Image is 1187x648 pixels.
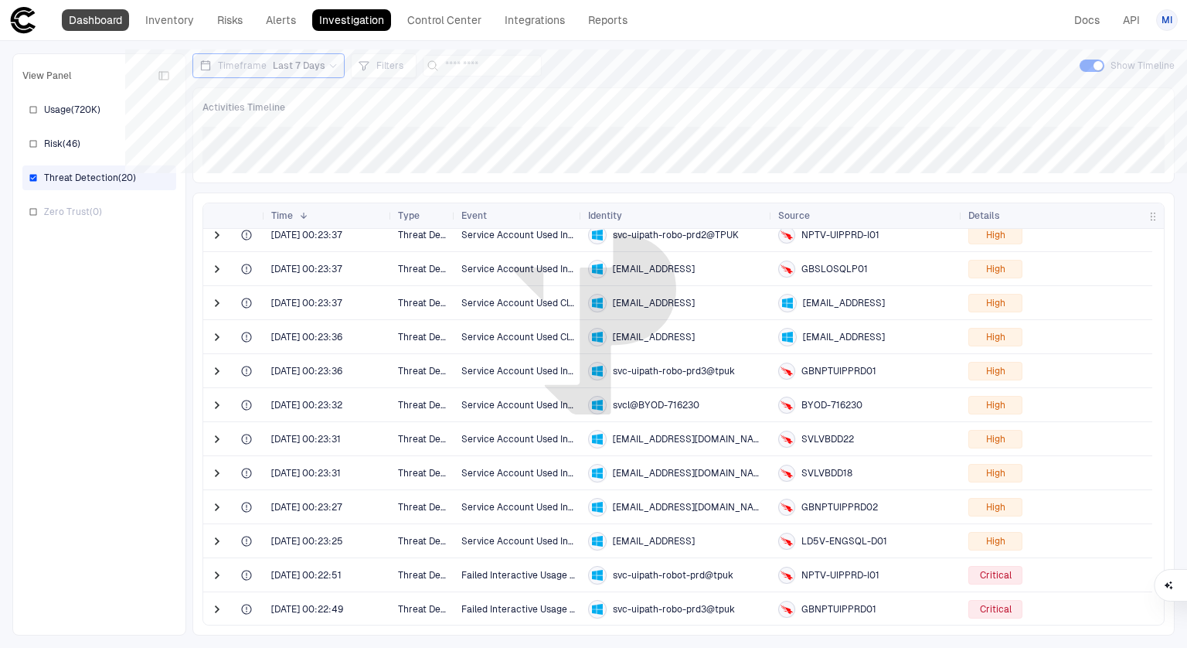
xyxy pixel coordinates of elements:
span: Activities Timeline [202,101,285,114]
span: svcl@BYOD-716230 [613,399,699,411]
span: Threat Detection [398,560,449,591]
span: Service Account Used Interactively [461,400,615,411]
span: MI [1161,14,1172,26]
span: High [986,331,1005,343]
span: Type [398,210,420,222]
span: High [986,467,1005,479]
div: Crowdstrike [781,229,793,241]
span: Service Account Used Interactively [461,366,615,377]
span: Service Account Used Interactively [461,502,615,513]
span: Threat Detection [398,492,449,523]
span: NPTV-UIPPRD-I01 [801,569,879,581]
span: svc-uipath-robot-prd@tpuk [613,569,733,581]
span: Event [461,210,487,222]
div: 8/20/2025 06:23:32 (GMT+00:00 UTC) [271,399,342,411]
span: Service Account Used Interactively [461,536,615,547]
span: High [986,229,1005,241]
span: Service Account Used Interactively [461,434,615,445]
div: 8/20/2025 06:23:25 (GMT+00:00 UTC) [271,535,343,547]
div: 8/20/2025 06:23:31 (GMT+00:00 UTC) [271,467,341,479]
div: Crowdstrike [781,433,793,445]
span: [DATE] 00:23:27 [271,501,342,513]
span: Filters [376,60,403,72]
a: API [1116,9,1147,31]
a: Investigation [312,9,391,31]
span: Service Account Used Interactively [461,468,615,479]
span: High [986,297,1005,309]
span: [DATE] 00:23:37 [271,263,342,275]
span: [DATE] 00:23:25 [271,535,343,547]
span: High [986,535,1005,547]
span: Threat Detection [398,254,449,285]
span: Threat Detection [398,458,449,489]
span: BYOD-716230 [801,399,862,411]
span: Threat Detection [398,356,449,387]
span: [EMAIL_ADDRESS][DOMAIN_NAME] [613,501,766,513]
span: Threat Detection [398,424,449,455]
span: [DATE] 00:22:51 [271,569,342,581]
span: [EMAIL_ADDRESS] [803,297,885,309]
div: Crowdstrike [781,569,793,581]
span: Failed Interactive Usage of Service Account [461,570,654,581]
span: [EMAIL_ADDRESS] [613,331,695,343]
div: 8/20/2025 06:23:37 (GMT+00:00 UTC) [271,229,342,241]
div: 8/20/2025 06:23:37 (GMT+00:00 UTC) [271,263,342,275]
span: SVLVBDD18 [801,467,852,479]
span: Show Timeline [1110,60,1175,72]
span: Failed Interactive Usage of Service Account [461,604,654,615]
span: Threat Detection [398,390,449,421]
span: Critical [980,569,1012,581]
div: Crowdstrike [781,399,793,411]
div: 8/20/2025 06:23:31 (GMT+00:00 UTC) [271,433,341,445]
div: Crowdstrike [781,467,793,479]
div: 8/20/2025 06:23:27 (GMT+00:00 UTC) [271,501,342,513]
div: 8/20/2025 06:23:36 (GMT+00:00 UTC) [271,331,342,343]
span: LD5V-ENGSQL-D01 [801,535,887,547]
span: Time [271,210,293,222]
span: [DATE] 00:23:36 [271,331,342,343]
div: Crowdstrike [781,603,793,616]
span: View Panel [22,70,72,82]
span: GBNPTUIPPRD01 [801,365,876,377]
span: Service Account Used Interactively [461,230,615,240]
button: MI [1156,9,1178,31]
a: Docs [1067,9,1107,31]
span: GBSLOSQLP01 [801,263,868,275]
div: 8/20/2025 06:22:51 (GMT+00:00 UTC) [271,569,342,581]
div: 8/20/2025 06:23:36 (GMT+00:00 UTC) [271,365,342,377]
span: Threat Detection [398,220,449,251]
span: Threat Detection ( 20 ) [44,172,136,184]
span: [DATE] 00:23:32 [271,399,342,411]
span: Service Account Used Cleartext Network Login [461,332,668,343]
a: Control Center [400,9,488,31]
span: [DATE] 00:23:37 [271,229,342,241]
span: Usage ( 720K ) [44,104,100,116]
span: Service Account Used Interactively [461,264,615,275]
span: [EMAIL_ADDRESS][DOMAIN_NAME] [613,467,766,479]
div: 8/20/2025 06:22:49 (GMT+00:00 UTC) [271,603,343,616]
span: Critical [980,603,1012,616]
span: [DATE] 00:23:36 [271,365,342,377]
span: [DATE] 00:22:49 [271,603,343,616]
span: Threat Detection [398,594,449,625]
span: SVLVBDD22 [801,433,854,445]
span: [DATE] 00:23:37 [271,297,342,309]
span: Threat Detection [398,526,449,557]
span: [EMAIL_ADDRESS][DOMAIN_NAME] [613,433,766,445]
span: NPTV-UIPPRD-I01 [801,229,879,241]
span: High [986,501,1005,513]
span: Threat Detection [398,288,449,319]
span: [DATE] 00:23:31 [271,467,341,479]
div: Crowdstrike [781,263,793,275]
span: High [986,399,1005,411]
span: [EMAIL_ADDRESS] [613,263,695,275]
a: Dashboard [62,9,129,31]
span: svc-uipath-robo-prd3@tpuk [613,603,735,616]
span: GBNPTUIPPRD01 [801,603,876,616]
div: Crowdstrike [781,501,793,513]
span: [EMAIL_ADDRESS] [613,297,695,309]
span: Zero Trust ( 0 ) [44,206,102,218]
span: Risk ( 46 ) [44,138,80,150]
a: Alerts [259,9,303,31]
div: 8/20/2025 06:23:37 (GMT+00:00 UTC) [271,297,342,309]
